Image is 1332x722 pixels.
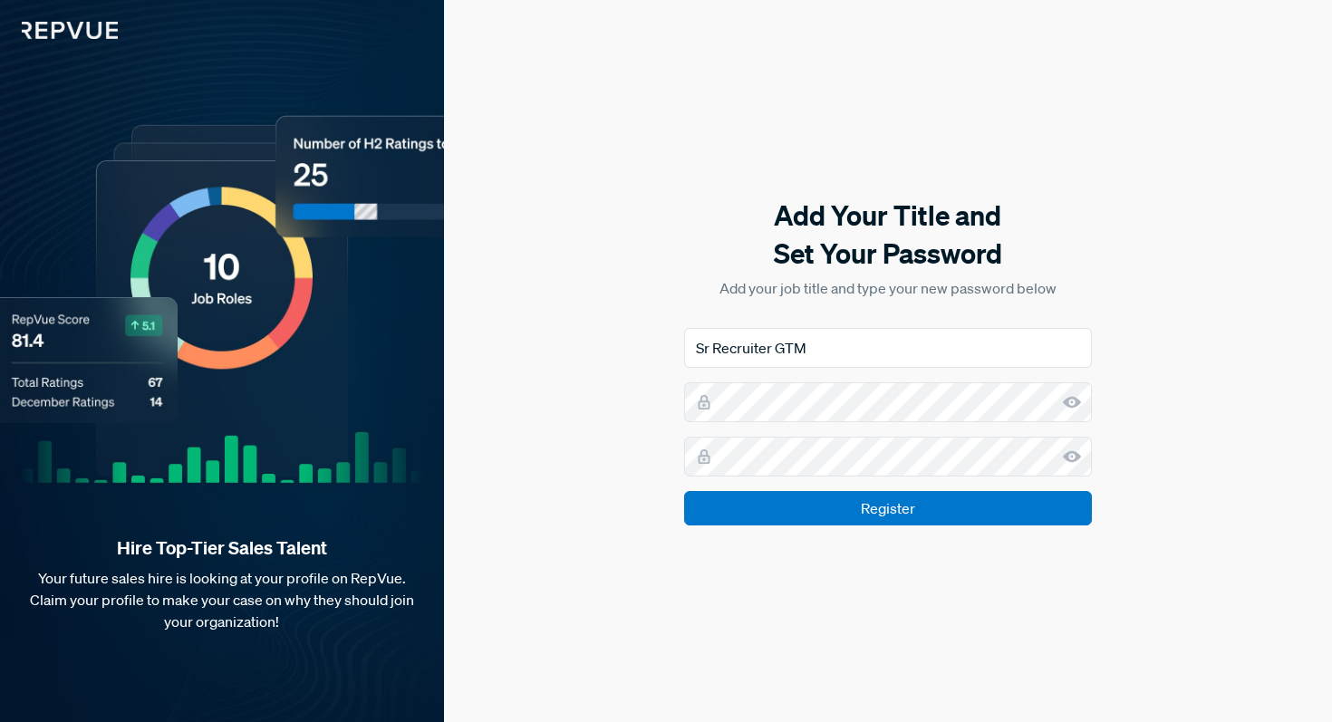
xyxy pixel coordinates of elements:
[684,277,1092,299] p: Add your job title and type your new password below
[29,536,415,560] strong: Hire Top-Tier Sales Talent
[684,328,1092,368] input: Job Title
[684,491,1092,525] input: Register
[29,567,415,632] p: Your future sales hire is looking at your profile on RepVue. Claim your profile to make your case...
[684,197,1092,273] h5: Add Your Title and Set Your Password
